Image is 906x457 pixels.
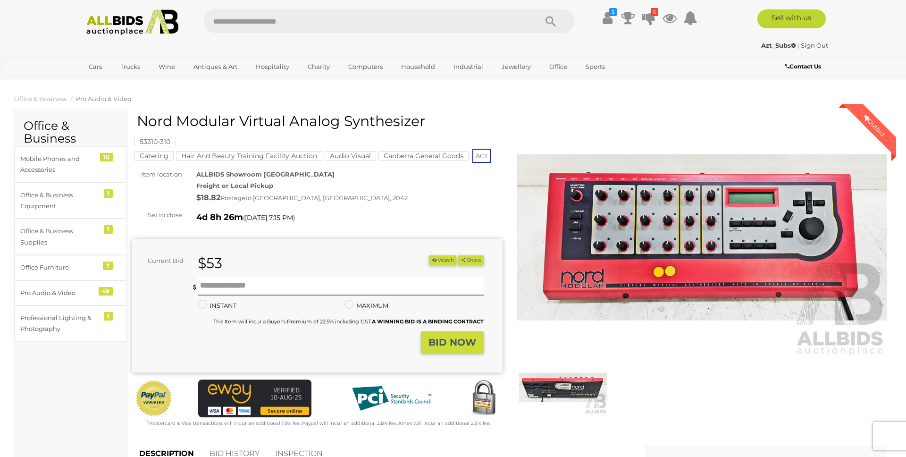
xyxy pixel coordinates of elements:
[447,59,489,75] a: Industrial
[134,137,176,146] mark: 53310-310
[642,9,656,26] a: 6
[428,337,476,348] strong: BID NOW
[20,262,98,273] div: Office Furniture
[176,151,322,161] mark: Hair And Beauty Training Facility Auction
[761,42,797,49] a: Azt_Subs
[176,152,322,160] a: Hair And Beauty Training Facility Auction
[187,59,243,75] a: Antiques & Art
[325,152,376,160] a: Audio Visual
[198,380,311,417] img: eWAY Payment Gateway
[600,9,614,26] a: $
[421,331,484,354] button: BID NOW
[527,9,574,33] button: Search
[785,63,821,70] b: Contact Us
[132,255,191,266] div: Current Bid
[104,312,113,321] div: 1
[103,262,113,270] div: 7
[14,146,127,183] a: Mobile Phones and Accessories 10
[378,152,469,160] a: Canberra General Goods
[519,359,607,416] img: Nord Modular Virtual Analog Synthesizer
[14,305,127,342] a: Professional Lighting & Photography 1
[517,118,887,357] img: Nord Modular Virtual Analog Synthesizer
[104,189,113,198] div: 1
[651,8,658,16] i: 6
[543,59,573,75] a: Office
[372,318,484,325] b: A WINNING BID IS A BINDING CONTRACT
[76,95,131,102] a: Pro Audio & Video
[342,59,389,75] a: Computers
[134,380,173,417] img: Official PayPal Seal
[458,255,484,265] button: Share
[134,151,174,161] mark: Catering
[83,59,108,75] a: Cars
[797,42,799,49] span: |
[344,300,388,311] label: MAXIMUM
[14,255,127,280] a: Office Furniture 7
[472,149,491,163] span: ACT
[147,420,491,426] small: Mastercard & Visa transactions will incur an additional 1.9% fee. Paypal will incur an additional...
[757,9,826,28] a: Sell with us
[137,113,500,129] h1: Nord Modular Virtual Analog Synthesizer
[134,152,174,160] a: Catering
[196,193,220,202] strong: $18.82
[785,61,823,72] a: Contact Us
[20,288,98,298] div: Pro Audio & Video
[14,95,67,102] a: Office & Business
[20,190,98,212] div: Office & Business Equipment
[495,59,537,75] a: Jewellery
[114,59,146,75] a: Trucks
[134,138,176,145] a: 53310-310
[198,254,222,272] strong: $53
[245,213,293,222] span: [DATE] 7:15 PM
[99,287,113,296] div: 49
[100,153,113,161] div: 10
[465,380,503,417] img: Secured by Rapid SSL
[801,42,828,49] a: Sign Out
[609,8,617,16] i: $
[196,182,273,189] strong: Freight or Local Pickup
[24,119,117,145] h2: Office & Business
[125,169,189,180] div: Item location
[196,170,335,178] strong: ALLBIDS Showroom [GEOGRAPHIC_DATA]
[83,75,162,90] a: [GEOGRAPHIC_DATA]
[20,226,98,248] div: Office & Business Supplies
[198,300,236,311] label: INSTANT
[125,210,189,220] div: Set to close
[378,151,469,161] mark: Canberra General Goods
[302,59,336,75] a: Charity
[81,9,184,35] img: Allbids.com.au
[429,255,456,265] li: Watch this item
[325,151,376,161] mark: Audio Visual
[761,42,796,49] strong: Azt_Subs
[395,59,441,75] a: Household
[245,194,408,202] span: to [GEOGRAPHIC_DATA], [GEOGRAPHIC_DATA], 2042
[14,280,127,305] a: Pro Audio & Video 49
[579,59,611,75] a: Sports
[14,219,127,255] a: Office & Business Supplies 1
[344,380,439,417] img: PCI DSS compliant
[250,59,295,75] a: Hospitality
[213,318,484,325] small: This Item will incur a Buyer's Premium of 22.5% including GST.
[853,104,896,147] div: Outbid
[14,183,127,219] a: Office & Business Equipment 1
[243,214,295,221] span: ( )
[104,225,113,234] div: 1
[429,255,456,265] button: Watch
[20,153,98,176] div: Mobile Phones and Accessories
[196,212,243,222] strong: 4d 8h 26m
[20,313,98,335] div: Professional Lighting & Photography
[196,191,503,205] div: Postage
[152,59,181,75] a: Wine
